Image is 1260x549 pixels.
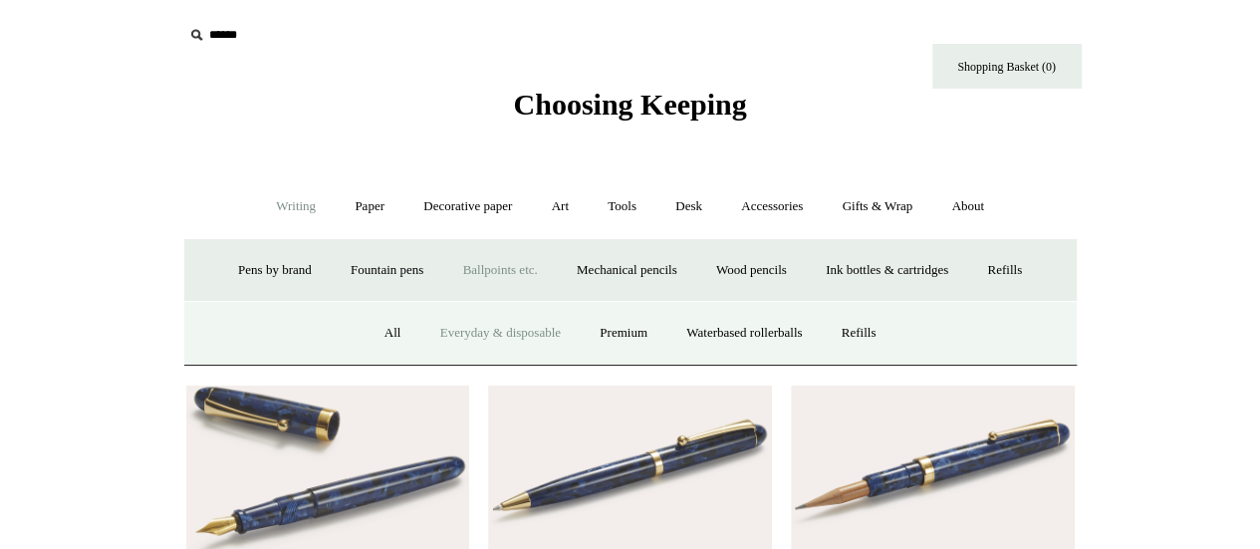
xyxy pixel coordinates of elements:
[513,104,746,118] a: Choosing Keeping
[969,244,1040,297] a: Refills
[367,307,419,360] a: All
[220,244,330,297] a: Pens by brand
[405,180,530,233] a: Decorative paper
[582,307,665,360] a: Premium
[258,180,334,233] a: Writing
[445,244,556,297] a: Ballpoints etc.
[534,180,587,233] a: Art
[824,307,894,360] a: Refills
[590,180,654,233] a: Tools
[698,244,805,297] a: Wood pencils
[933,180,1002,233] a: About
[513,88,746,121] span: Choosing Keeping
[657,180,720,233] a: Desk
[808,244,966,297] a: Ink bottles & cartridges
[932,44,1082,89] a: Shopping Basket (0)
[559,244,695,297] a: Mechanical pencils
[337,180,402,233] a: Paper
[333,244,441,297] a: Fountain pens
[824,180,930,233] a: Gifts & Wrap
[422,307,579,360] a: Everyday & disposable
[668,307,820,360] a: Waterbased rollerballs
[723,180,821,233] a: Accessories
